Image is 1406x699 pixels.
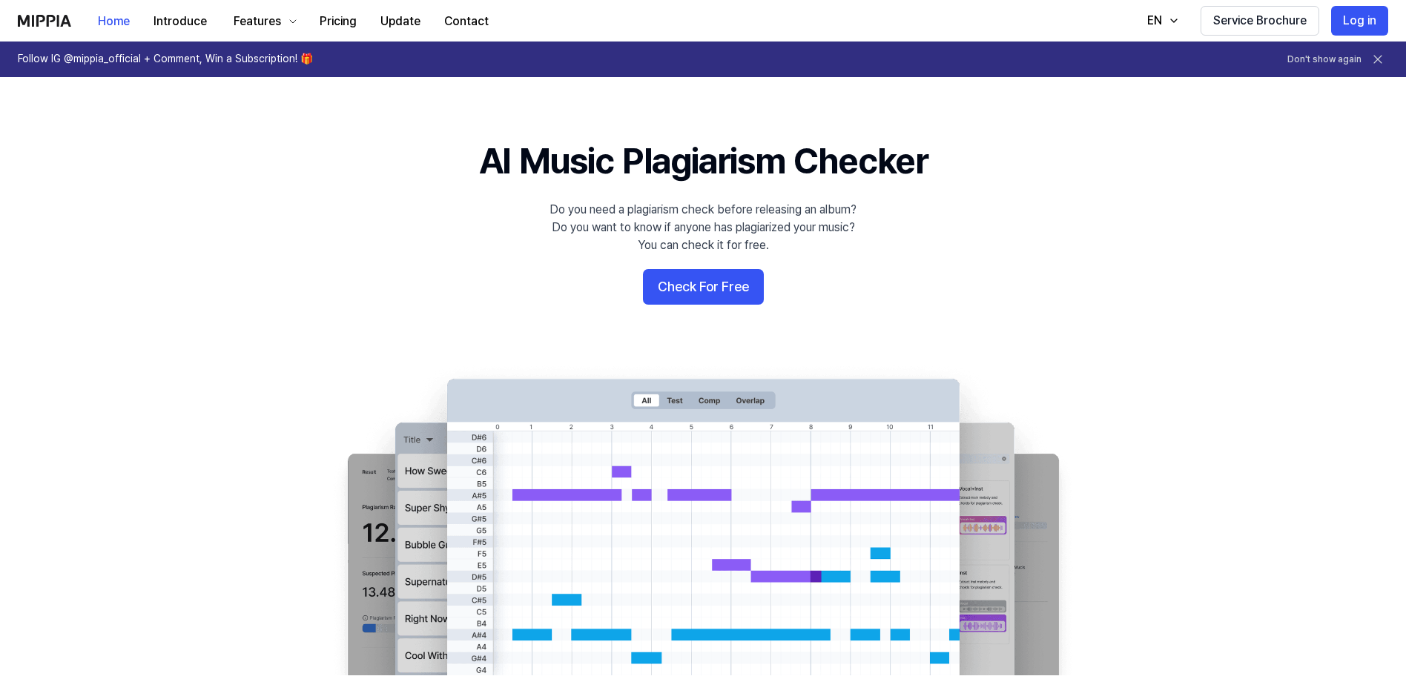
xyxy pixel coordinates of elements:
[317,364,1089,675] img: main Image
[369,1,432,42] a: Update
[1144,12,1165,30] div: EN
[1201,6,1319,36] button: Service Brochure
[86,7,142,36] button: Home
[479,136,928,186] h1: AI Music Plagiarism Checker
[231,13,284,30] div: Features
[219,7,308,36] button: Features
[432,7,501,36] button: Contact
[1132,6,1189,36] button: EN
[308,7,369,36] button: Pricing
[1287,53,1362,66] button: Don't show again
[86,1,142,42] a: Home
[1331,6,1388,36] button: Log in
[549,201,857,254] div: Do you need a plagiarism check before releasing an album? Do you want to know if anyone has plagi...
[18,15,71,27] img: logo
[369,7,432,36] button: Update
[142,7,219,36] button: Introduce
[18,52,313,67] h1: Follow IG @mippia_official + Comment, Win a Subscription! 🎁
[643,269,764,305] button: Check For Free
